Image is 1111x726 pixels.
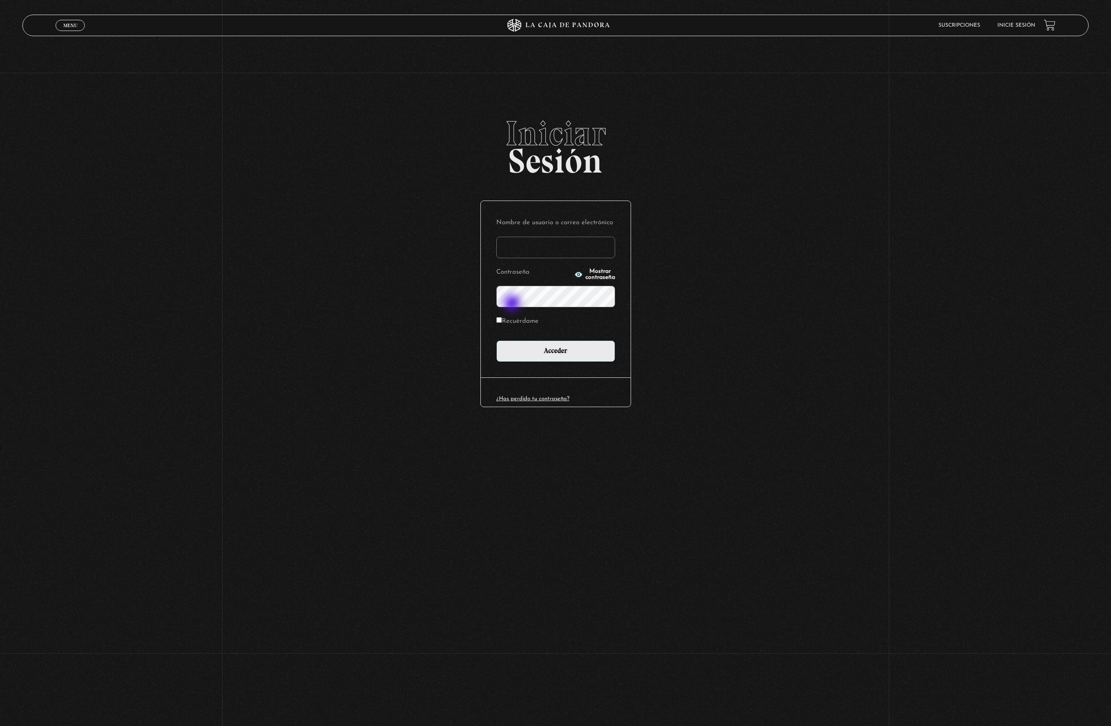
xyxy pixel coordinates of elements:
span: Menu [63,23,77,28]
label: Recuérdame [496,315,538,328]
span: Cerrar [60,30,80,36]
a: Inicie sesión [997,23,1035,28]
span: Iniciar [22,116,1089,151]
span: Mostrar contraseña [585,269,615,281]
input: Acceder [496,340,615,362]
label: Contraseña [496,266,572,279]
a: ¿Has perdido tu contraseña? [496,396,569,402]
label: Nombre de usuario o correo electrónico [496,216,615,230]
input: Recuérdame [496,317,502,323]
h2: Sesión [22,116,1089,171]
a: View your shopping cart [1044,19,1055,31]
a: Suscripciones [938,23,980,28]
button: Mostrar contraseña [574,269,615,281]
